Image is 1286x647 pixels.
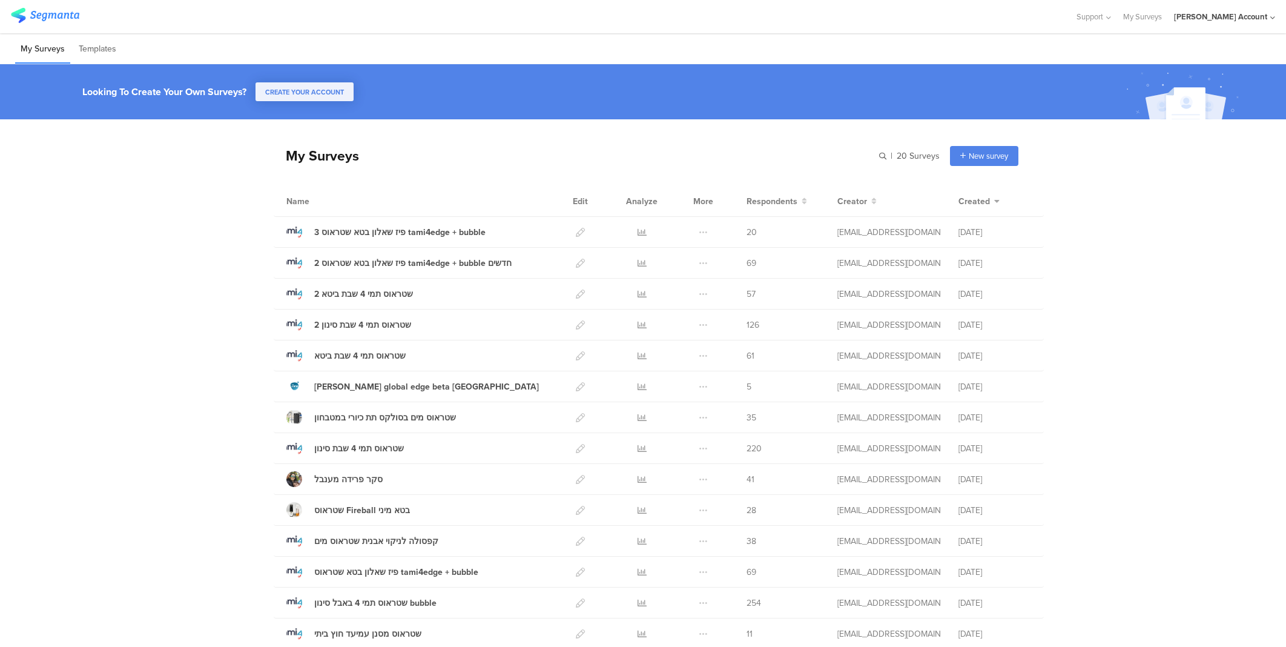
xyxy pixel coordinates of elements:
[265,87,344,97] span: CREATE YOUR ACCOUNT
[837,566,940,579] div: odelya@ifocus-r.com
[958,504,1031,517] div: [DATE]
[747,319,759,331] span: 126
[747,442,762,455] span: 220
[958,442,1031,455] div: [DATE]
[286,502,410,518] a: שטראוס Fireball בטא מיני
[837,350,940,362] div: odelya@ifocus-r.com
[837,411,940,424] div: odelya@ifocus-r.com
[958,288,1031,300] div: [DATE]
[747,473,754,486] span: 41
[567,186,593,216] div: Edit
[314,473,383,486] div: סקר פרידה מענבל
[1174,11,1267,22] div: [PERSON_NAME] Account
[837,195,877,208] button: Creator
[314,504,410,517] div: שטראוס Fireball בטא מיני
[837,597,940,609] div: odelya@ifocus-r.com
[314,442,404,455] div: שטראוס תמי 4 שבת סינון
[286,626,421,642] a: שטראוס מסנן עמיעד חוץ ביתי
[15,35,70,64] li: My Surveys
[314,411,456,424] div: שטראוס מים בסולקס תת כיורי במטבחון
[314,380,539,393] div: Strauss global edge beta Australia
[958,195,990,208] span: Created
[314,319,411,331] div: 2 שטראוס תמי 4 שבת סינון
[747,628,753,640] span: 11
[314,597,437,609] div: שטראוס תמי 4 באבל סינון bubble
[958,319,1031,331] div: [DATE]
[958,473,1031,486] div: [DATE]
[837,195,867,208] span: Creator
[1077,11,1103,22] span: Support
[286,595,437,611] a: שטראוס תמי 4 באבל סינון bubble
[958,226,1031,239] div: [DATE]
[1122,68,1247,123] img: create_account_image.svg
[286,348,406,363] a: שטראוס תמי 4 שבת ביטא
[958,350,1031,362] div: [DATE]
[690,186,716,216] div: More
[958,566,1031,579] div: [DATE]
[314,566,478,579] div: פיז שאלון בטא שטראוס tami4edge + bubble
[314,288,413,300] div: 2 שטראוס תמי 4 שבת ביטא
[837,319,940,331] div: odelya@ifocus-r.com
[286,440,404,456] a: שטראוס תמי 4 שבת סינון
[274,145,359,166] div: My Surveys
[82,85,246,99] div: Looking To Create Your Own Surveys?
[747,411,756,424] span: 35
[314,350,406,362] div: שטראוס תמי 4 שבת ביטא
[286,255,512,271] a: 2 פיז שאלון בטא שטראוס tami4edge + bubble חדשים
[958,195,1000,208] button: Created
[314,628,421,640] div: שטראוס מסנן עמיעד חוץ ביתי
[747,195,797,208] span: Respondents
[624,186,660,216] div: Analyze
[889,150,894,162] span: |
[314,535,438,548] div: קפסולה לניקוי אבנית שטראוס מים
[897,150,940,162] span: 20 Surveys
[837,628,940,640] div: odelya@ifocus-r.com
[286,195,359,208] div: Name
[314,226,486,239] div: 3 פיז שאלון בטא שטראוס tami4edge + bubble
[286,317,411,333] a: 2 שטראוס תמי 4 שבת סינון
[958,628,1031,640] div: [DATE]
[837,288,940,300] div: odelya@ifocus-r.com
[837,257,940,270] div: odelya@ifocus-r.com
[747,257,756,270] span: 69
[958,257,1031,270] div: [DATE]
[837,473,940,486] div: odelya@ifocus-r.com
[286,533,438,549] a: קפסולה לניקוי אבנית שטראוס מים
[837,504,940,517] div: odelya@ifocus-r.com
[286,286,413,302] a: 2 שטראוס תמי 4 שבת ביטא
[73,35,122,64] li: Templates
[747,597,761,609] span: 254
[286,410,456,425] a: שטראוס מים בסולקס תת כיורי במטבחון
[969,150,1008,162] span: New survey
[286,564,478,580] a: פיז שאלון בטא שטראוס tami4edge + bubble
[837,226,940,239] div: odelya@ifocus-r.com
[837,442,940,455] div: odelya@ifocus-r.com
[747,350,754,362] span: 61
[314,257,512,270] div: 2 פיז שאלון בטא שטראוס tami4edge + bubble חדשים
[747,566,756,579] span: 69
[958,380,1031,393] div: [DATE]
[747,380,751,393] span: 5
[747,504,756,517] span: 28
[958,411,1031,424] div: [DATE]
[747,195,807,208] button: Respondents
[837,535,940,548] div: odelya@ifocus-r.com
[286,224,486,240] a: 3 פיז שאלון בטא שטראוס tami4edge + bubble
[11,8,79,23] img: segmanta logo
[837,380,940,393] div: odelya@ifocus-r.com
[958,597,1031,609] div: [DATE]
[747,226,757,239] span: 20
[958,535,1031,548] div: [DATE]
[747,288,756,300] span: 57
[256,82,354,101] button: CREATE YOUR ACCOUNT
[286,379,539,394] a: [PERSON_NAME] global edge beta [GEOGRAPHIC_DATA]
[286,471,383,487] a: סקר פרידה מענבל
[747,535,756,548] span: 38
